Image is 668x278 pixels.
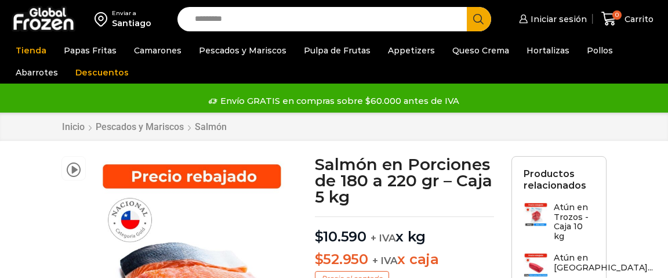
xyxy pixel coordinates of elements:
a: Inicio [61,121,85,132]
span: 0 [612,10,622,20]
p: x caja [315,251,495,268]
a: Pollos [581,39,619,62]
span: Iniciar sesión [528,13,587,25]
a: Abarrotes [10,62,64,84]
bdi: 10.590 [315,228,366,245]
a: Atún en [GEOGRAPHIC_DATA]... [524,253,653,278]
a: 0 Carrito [598,5,656,33]
span: Carrito [622,13,654,25]
img: address-field-icon.svg [95,9,112,29]
p: x kg [315,216,495,245]
a: Salmón [194,121,227,132]
a: Descuentos [70,62,135,84]
span: + IVA [371,232,396,244]
a: Hortalizas [521,39,575,62]
span: + IVA [372,255,398,266]
a: Pescados y Mariscos [95,121,184,132]
nav: Breadcrumb [61,121,227,132]
a: Tienda [10,39,52,62]
a: Appetizers [382,39,441,62]
h3: Atún en Trozos - Caja 10 kg [554,203,594,241]
a: Atún en Trozos - Caja 10 kg [524,203,594,247]
span: $ [315,228,324,245]
h1: Salmón en Porciones de 180 a 220 gr – Caja 5 kg [315,156,495,205]
h3: Atún en [GEOGRAPHIC_DATA]... [554,253,653,273]
bdi: 52.950 [315,251,368,268]
div: Santiago [112,17,151,29]
a: Queso Crema [446,39,515,62]
a: Camarones [128,39,187,62]
a: Iniciar sesión [516,8,587,31]
h2: Productos relacionados [524,168,594,190]
div: Enviar a [112,9,151,17]
a: Papas Fritas [58,39,122,62]
a: Pulpa de Frutas [298,39,376,62]
span: $ [315,251,324,268]
button: Search button [467,7,491,31]
a: Pescados y Mariscos [193,39,292,62]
